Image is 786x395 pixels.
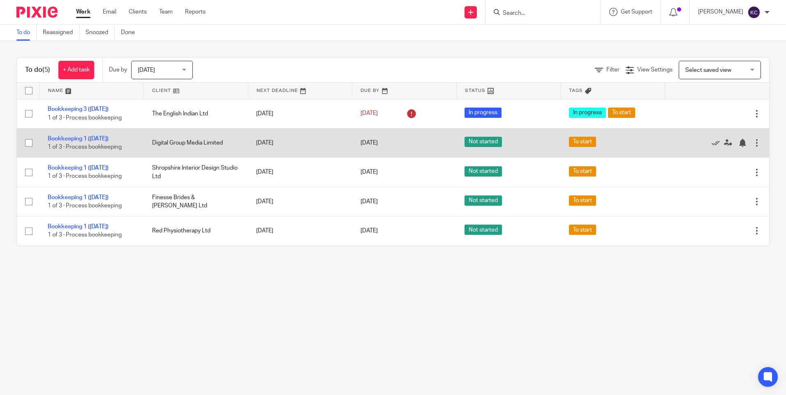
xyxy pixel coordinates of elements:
a: To do [16,25,37,41]
a: Team [159,8,173,16]
a: Mark as done [712,139,724,147]
span: Not started [465,137,502,147]
span: [DATE] [361,111,378,117]
p: Due by [109,66,127,74]
td: Finesse Brides & [PERSON_NAME] Ltd [144,187,248,216]
td: Red Physiotherapy Ltd [144,216,248,246]
span: 1 of 3 · Process bookkeeping [48,174,122,179]
a: Snoozed [86,25,115,41]
span: View Settings [637,67,673,73]
span: Not started [465,195,502,206]
span: Tags [569,88,583,93]
img: Pixie [16,7,58,18]
span: Select saved view [685,67,731,73]
span: 1 of 3 · Process bookkeeping [48,115,122,121]
a: + Add task [58,61,94,79]
span: In progress [465,108,502,118]
a: Bookkeeping 1 ([DATE]) [48,165,109,171]
span: To start [569,195,596,206]
td: [DATE] [248,128,352,157]
a: Bookkeeping 3 ([DATE]) [48,106,109,112]
img: svg%3E [747,6,761,19]
span: 1 of 3 · Process bookkeeping [48,203,122,209]
span: In progress [569,108,606,118]
span: Filter [606,67,620,73]
a: Reassigned [43,25,79,41]
span: 1 of 3 · Process bookkeeping [48,144,122,150]
span: To start [569,225,596,235]
span: To start [569,166,596,177]
a: Bookkeeping 1 ([DATE]) [48,195,109,200]
p: [PERSON_NAME] [698,8,743,16]
td: [DATE] [248,216,352,246]
span: To start [569,137,596,147]
td: Digital Group Media Limited [144,128,248,157]
input: Search [502,10,576,17]
td: Shropshire Interior Design Studio Ltd [144,158,248,187]
span: [DATE] [361,228,378,234]
a: Clients [129,8,147,16]
span: Get Support [621,9,652,15]
span: [DATE] [138,67,155,73]
span: [DATE] [361,169,378,175]
td: [DATE] [248,187,352,216]
td: The English Indian Ltd [144,99,248,128]
span: 1 of 3 · Process bookkeeping [48,232,122,238]
a: Work [76,8,90,16]
a: Bookkeeping 1 ([DATE]) [48,224,109,230]
span: [DATE] [361,140,378,146]
span: Not started [465,166,502,177]
td: [DATE] [248,99,352,128]
span: [DATE] [361,199,378,204]
h1: To do [25,66,50,74]
a: Bookkeeping 1 ([DATE]) [48,136,109,142]
td: [DATE] [248,158,352,187]
a: Reports [185,8,206,16]
span: (5) [42,67,50,73]
span: To start [608,108,635,118]
a: Email [103,8,116,16]
span: Not started [465,225,502,235]
a: Done [121,25,141,41]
